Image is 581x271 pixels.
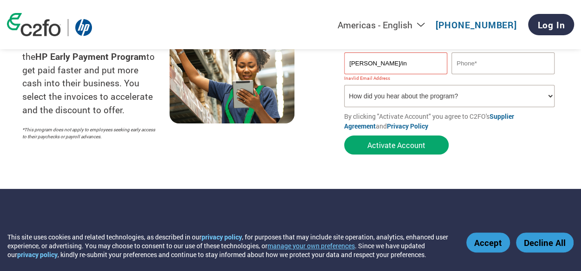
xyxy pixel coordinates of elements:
[344,112,514,130] a: Supplier Agreement
[75,19,92,36] img: HP
[35,51,146,62] strong: HP Early Payment Program
[22,126,160,140] p: *This program does not apply to employees seeking early access to their paychecks or payroll adva...
[344,75,447,81] div: Inavlid Email Address
[436,19,517,31] a: [PHONE_NUMBER]
[170,32,294,123] img: supply chain worker
[466,232,510,252] button: Accept
[451,52,555,74] input: Phone*
[516,232,574,252] button: Decline All
[268,241,355,250] button: manage your own preferences
[528,14,574,35] a: Log In
[7,13,61,36] img: c2fo logo
[22,37,170,117] p: Suppliers choose C2FO and the to get paid faster and put more cash into their business. You selec...
[7,232,453,259] div: This site uses cookies and related technologies, as described in our , for purposes that may incl...
[344,52,447,74] input: Invalid Email format
[344,135,449,155] button: Activate Account
[387,122,428,130] a: Privacy Policy
[451,75,555,81] div: Inavlid Phone Number
[344,111,559,131] p: By clicking "Activate Account" you agree to C2FO's and
[17,250,58,259] a: privacy policy
[202,232,242,241] a: privacy policy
